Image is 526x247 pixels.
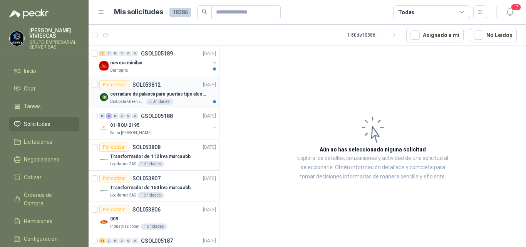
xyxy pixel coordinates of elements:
div: 0 [132,113,138,119]
a: Licitaciones [9,134,79,149]
h3: Aún no has seleccionado niguna solicitud [320,145,426,154]
div: 0 [112,113,118,119]
span: Remisiones [24,217,52,225]
p: [DATE] [203,206,216,213]
p: SOL053808 [132,145,161,150]
img: Company Logo [99,155,109,164]
a: Cotizar [9,170,79,185]
a: Por cotizarSOL053812[DATE] Company Logocerradura de palanca para puertas tipo alcoba marca yaleBi... [89,77,219,108]
img: Company Logo [99,92,109,102]
div: 0 [119,238,125,244]
div: 0 [112,51,118,56]
p: BioCosta Green Energy S.A.S [110,99,145,105]
p: GSOL005188 [141,113,173,119]
p: SOL053812 [132,82,161,87]
span: search [202,9,207,15]
a: Tareas [9,99,79,114]
p: Santa [PERSON_NAME] [110,130,152,136]
img: Company Logo [99,124,109,133]
a: Por cotizarSOL053808[DATE] Company LogoTransformador de 112 kva marca abbLogifarma SAS1 Unidades [89,139,219,171]
img: Company Logo [99,186,109,195]
span: Órdenes de Compra [24,191,72,208]
p: 009 [110,215,118,223]
p: [DATE] [203,81,216,89]
div: 1 - 50 de 10886 [347,29,400,41]
img: Company Logo [10,31,24,46]
p: SOL053806 [132,207,161,212]
p: Blanquita [110,67,128,74]
div: Todas [398,8,414,17]
p: Logifarma SAS [110,161,136,167]
span: 17 [511,3,521,11]
span: Chat [24,84,35,93]
a: Chat [9,81,79,96]
img: Company Logo [99,217,109,227]
span: Licitaciones [24,138,52,146]
p: Transformador de 150 kva marca abb [110,184,191,192]
div: 0 [126,51,131,56]
p: cerradura de palanca para puertas tipo alcoba marca yale [110,91,206,98]
div: 1 Unidades [137,161,164,167]
div: 0 [126,113,131,119]
span: Solicitudes [24,120,50,128]
div: 2 [106,113,112,119]
a: Solicitudes [9,117,79,131]
div: Por cotizar [99,143,129,152]
p: Transformador de 112 kva marca abb [110,153,191,160]
p: [DATE] [203,113,216,120]
img: Logo peakr [9,9,49,18]
h1: Mis solicitudes [114,7,163,18]
div: Por cotizar [99,80,129,89]
div: 0 [119,113,125,119]
span: Configuración [24,235,58,243]
a: 1 0 0 0 0 0 GSOL005189[DATE] Company Logonevera minibarBlanquita [99,49,218,74]
div: 0 [126,238,131,244]
div: 0 [99,113,105,119]
p: GSOL005187 [141,238,173,244]
p: [DATE] [203,175,216,182]
p: [DATE] [203,50,216,57]
a: Configuración [9,232,79,246]
div: 0 [106,51,112,56]
img: Company Logo [99,61,109,71]
a: 0 2 0 0 0 0 GSOL005188[DATE] Company Logo01-RQU-2195Santa [PERSON_NAME] [99,111,218,136]
span: Tareas [24,102,41,111]
div: 0 [132,238,138,244]
a: Por cotizarSOL053806[DATE] Company Logo009Industrias Tomy1 Unidades [89,202,219,233]
button: 17 [503,5,517,19]
span: Negociaciones [24,155,59,164]
div: 0 [106,238,112,244]
a: Remisiones [9,214,79,229]
p: [PERSON_NAME] VIVIESCAS [29,28,79,39]
p: GSOL005189 [141,51,173,56]
div: Por cotizar [99,174,129,183]
div: 0 [112,238,118,244]
a: Inicio [9,64,79,78]
p: GRUPO EMPRESARIAL SERVER SAS [29,40,79,49]
div: 1 [99,51,105,56]
span: 18386 [169,8,191,17]
a: Negociaciones [9,152,79,167]
div: 1 Unidades [141,223,167,230]
p: [DATE] [203,237,216,245]
p: Logifarma SAS [110,192,136,198]
p: nevera minibar [110,59,142,67]
div: 5 Unidades [146,99,173,105]
div: 1 Unidades [137,192,164,198]
p: [DATE] [203,144,216,151]
button: Asignado a mi [406,28,464,42]
div: 0 [132,51,138,56]
p: 01-RQU-2195 [110,122,139,129]
span: Cotizar [24,173,42,181]
a: Por cotizarSOL053807[DATE] Company LogoTransformador de 150 kva marca abbLogifarma SAS1 Unidades [89,171,219,202]
button: No Leídos [470,28,517,42]
p: Industrias Tomy [110,223,139,230]
div: Por cotizar [99,205,129,214]
a: Órdenes de Compra [9,188,79,211]
p: Explora los detalles, cotizaciones y actividad de una solicitud al seleccionarla. Obtén informaci... [297,154,449,181]
p: SOL053807 [132,176,161,181]
div: 0 [119,51,125,56]
span: Inicio [24,67,36,75]
div: 51 [99,238,105,244]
